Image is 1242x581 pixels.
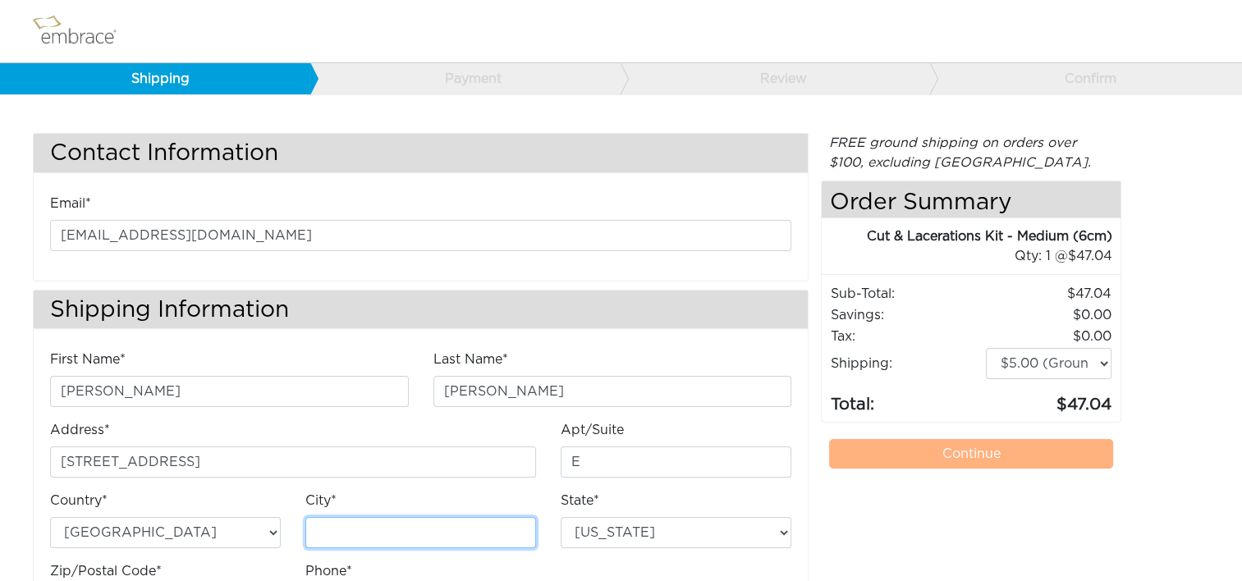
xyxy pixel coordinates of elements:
a: Continue [829,439,1113,469]
td: Sub-Total: [830,283,985,304]
label: Zip/Postal Code* [50,561,162,581]
td: Savings : [830,304,985,326]
label: First Name* [50,350,126,369]
td: 47.04 [985,380,1112,418]
td: 47.04 [985,283,1112,304]
label: Phone* [305,561,352,581]
a: Review [620,63,930,94]
label: Country* [50,491,108,510]
a: Confirm [929,63,1240,94]
div: FREE ground shipping on orders over $100, excluding [GEOGRAPHIC_DATA]. [821,133,1121,172]
label: Address* [50,420,110,440]
img: logo.png [29,11,135,52]
td: Total: [830,380,985,418]
span: 47.04 [1068,249,1112,263]
h3: Contact Information [34,134,808,172]
label: Apt/Suite [561,420,624,440]
label: State* [561,491,599,510]
a: Payment [309,63,620,94]
div: 1 @ [842,246,1112,266]
td: 0.00 [985,326,1112,347]
div: Cut & Lacerations Kit - Medium (6cm) [822,226,1112,246]
td: Shipping: [830,347,985,380]
label: Email* [50,194,91,213]
td: Tax: [830,326,985,347]
label: City* [305,491,337,510]
h3: Shipping Information [34,290,808,329]
label: Last Name* [433,350,508,369]
td: 0.00 [985,304,1112,326]
h4: Order Summary [822,181,1121,218]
